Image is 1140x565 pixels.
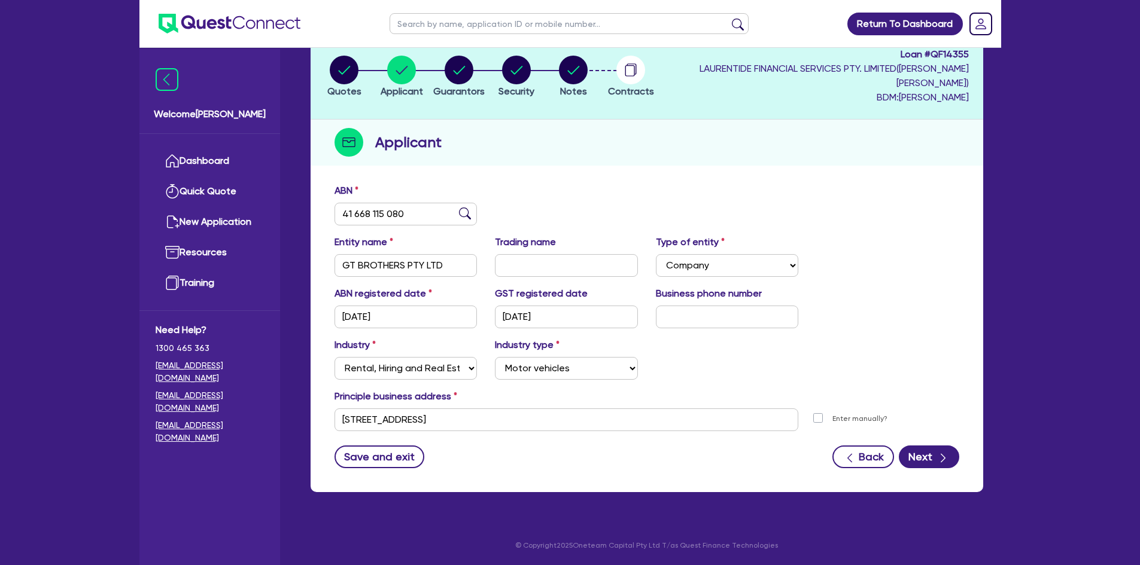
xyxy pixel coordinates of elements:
a: [EMAIL_ADDRESS][DOMAIN_NAME] [156,359,264,384]
label: Industry type [495,338,560,352]
img: training [165,276,180,290]
span: Guarantors [433,85,485,97]
span: Contracts [608,85,654,97]
a: New Application [156,207,264,237]
a: Dashboard [156,146,264,176]
span: 1300 465 363 [156,342,264,355]
label: Business phone number [656,286,762,301]
img: quest-connect-logo-blue [159,14,300,33]
a: [EMAIL_ADDRESS][DOMAIN_NAME] [156,389,264,414]
button: Guarantors [433,55,485,99]
a: Return To Dashboard [847,13,963,35]
a: Quick Quote [156,176,264,207]
a: [EMAIL_ADDRESS][DOMAIN_NAME] [156,419,264,444]
button: Applicant [380,55,424,99]
span: Quotes [327,85,361,97]
a: Dropdown toggle [965,8,996,39]
img: new-application [165,215,180,229]
p: © Copyright 2025 Oneteam Capital Pty Ltd T/as Quest Finance Technologies [302,540,992,551]
button: Contracts [607,55,655,99]
img: resources [165,245,180,259]
button: Notes [558,55,588,99]
button: Back [832,445,894,468]
img: step-icon [335,128,363,157]
h2: Applicant [375,132,442,153]
span: Security [498,85,534,97]
span: Welcome [PERSON_NAME] [154,107,266,121]
img: abn-lookup icon [459,207,471,219]
label: Enter manually? [832,413,887,424]
button: Security [498,55,535,99]
img: quick-quote [165,184,180,198]
span: Notes [560,85,587,97]
span: Loan # QF14355 [662,47,969,62]
label: Principle business address [335,389,457,404]
button: Quotes [327,55,362,99]
span: Applicant [381,85,423,97]
span: Need Help? [156,323,264,337]
button: Save and exit [335,445,425,468]
label: Trading name [495,235,556,249]
a: Resources [156,237,264,268]
label: Type of entity [656,235,725,249]
button: Next [899,445,959,468]
input: DD / MM / YYYY [335,306,478,328]
label: GST registered date [495,286,588,301]
img: icon-menu-close [156,68,178,91]
label: ABN registered date [335,286,432,301]
a: Training [156,268,264,298]
label: ABN [335,184,358,198]
span: LAURENTIDE FINANCIAL SERVICES PTY. LIMITED ( [PERSON_NAME] [PERSON_NAME] ) [700,63,969,88]
input: DD / MM / YYYY [495,306,638,328]
span: BDM: [PERSON_NAME] [662,90,969,105]
label: Entity name [335,235,393,249]
label: Industry [335,338,376,352]
input: Search by name, application ID or mobile number... [390,13,749,34]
